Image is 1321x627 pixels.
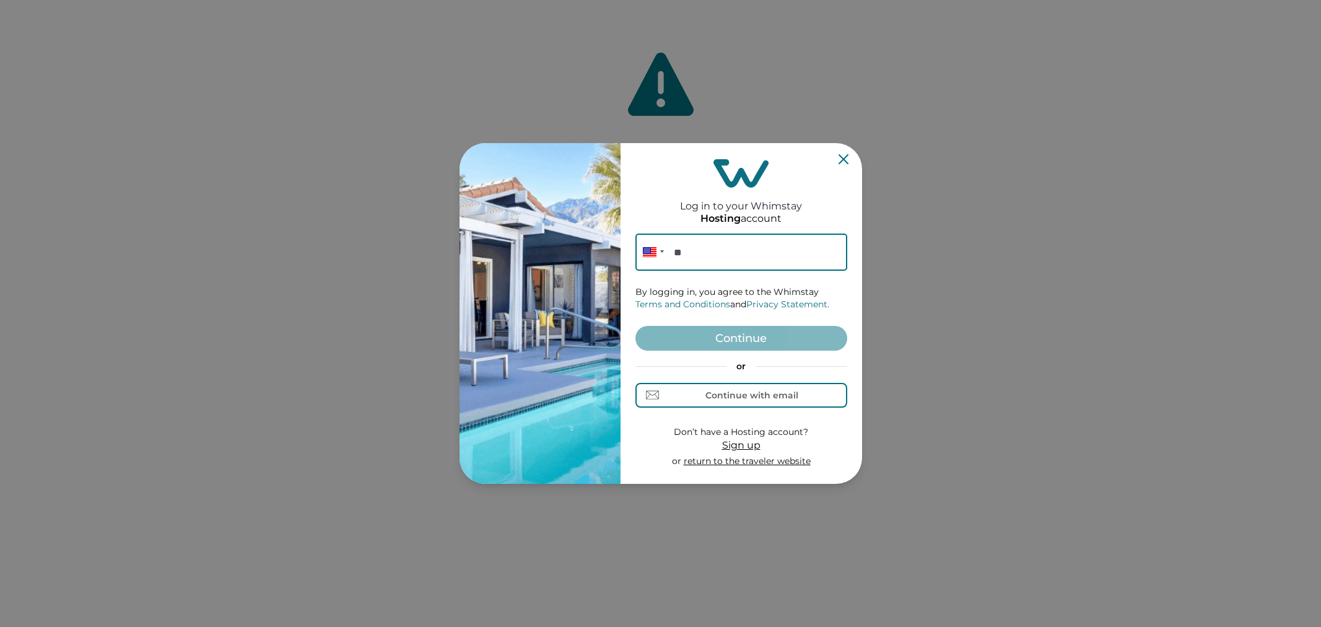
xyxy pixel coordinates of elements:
[680,188,802,212] h2: Log in to your Whimstay
[722,439,761,451] span: Sign up
[635,383,847,408] button: Continue with email
[635,286,847,310] p: By logging in, you agree to the Whimstay and
[746,299,829,310] a: Privacy Statement.
[713,159,769,188] img: login-logo
[705,390,798,400] div: Continue with email
[672,455,811,468] p: or
[635,234,668,271] div: United States: + 1
[635,299,730,310] a: Terms and Conditions
[700,213,782,225] p: account
[635,326,847,351] button: Continue
[700,213,741,225] p: Hosting
[672,426,811,439] p: Don’t have a Hosting account?
[635,361,847,373] p: or
[460,143,621,484] img: auth-banner
[684,455,811,467] a: return to the traveler website
[839,154,848,164] button: Close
